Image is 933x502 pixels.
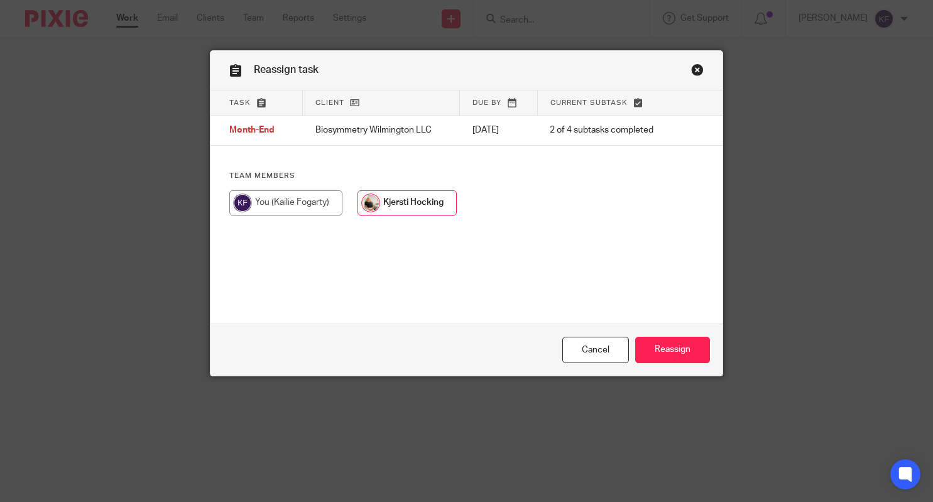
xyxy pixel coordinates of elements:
[254,65,319,75] span: Reassign task
[229,99,251,106] span: Task
[472,124,525,136] p: [DATE]
[229,171,704,181] h4: Team members
[550,99,628,106] span: Current subtask
[635,337,710,364] input: Reassign
[691,63,704,80] a: Close this dialog window
[472,99,501,106] span: Due by
[315,124,447,136] p: Biosymmetry Wilmington LLC
[562,337,629,364] a: Close this dialog window
[229,126,275,135] span: Month-End
[315,99,344,106] span: Client
[537,116,680,146] td: 2 of 4 subtasks completed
